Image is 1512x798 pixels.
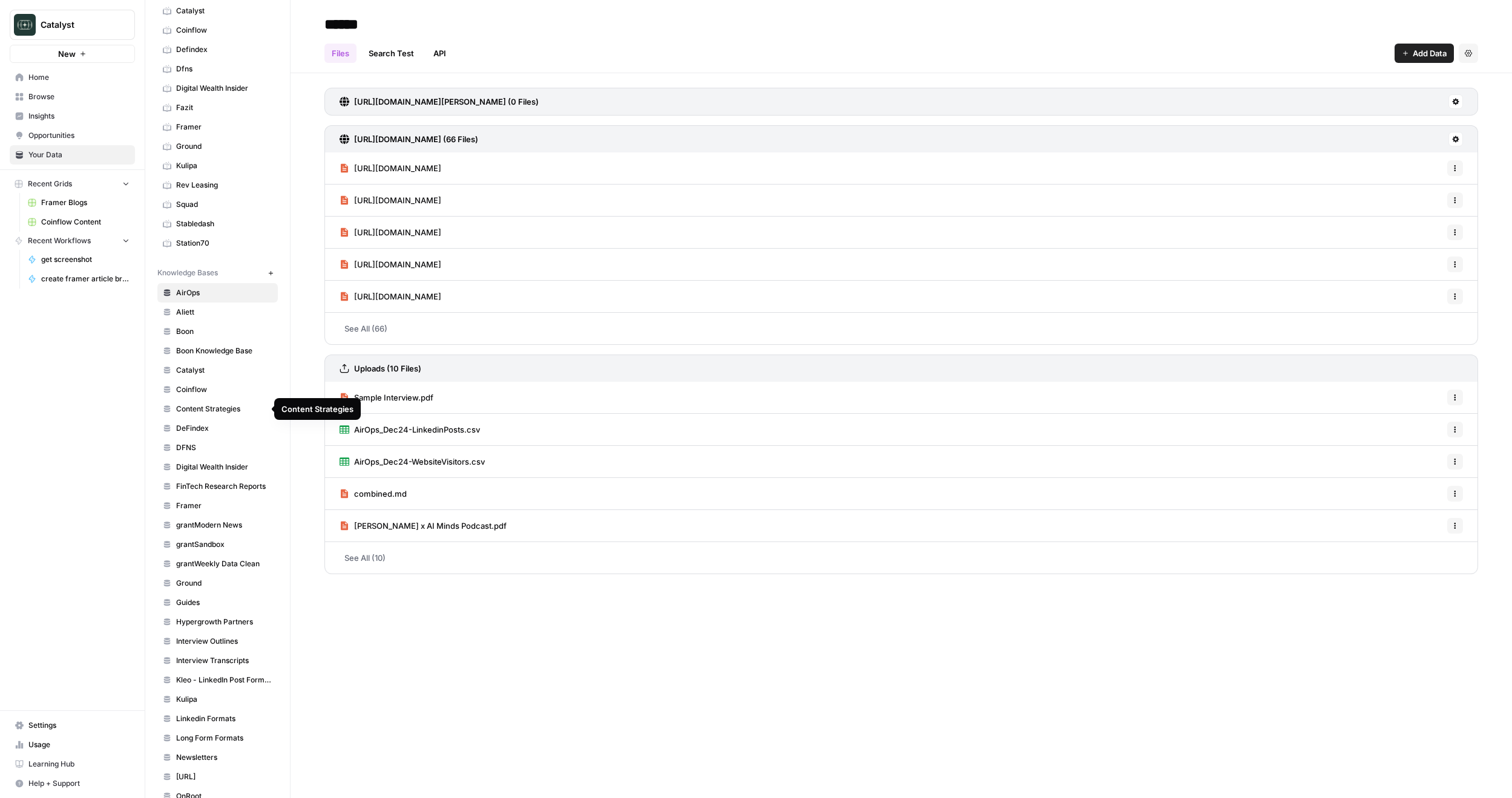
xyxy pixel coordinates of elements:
a: [URL][DOMAIN_NAME][PERSON_NAME] (0 Files) [340,88,539,115]
span: Opportunities [28,130,130,141]
span: Recent Grids [28,178,72,189]
a: Kulipa [157,690,278,709]
a: Boon Knowledge Base [157,341,278,361]
span: Kleo - LinkedIn Post Formats [176,675,272,685]
span: Knowledge Bases [157,267,218,278]
a: Ground [157,137,278,156]
h3: [URL][DOMAIN_NAME][PERSON_NAME] (0 Files) [354,96,539,108]
a: Your Data [10,145,135,165]
span: Framer [176,122,272,132]
button: Recent Grids [10,175,135,193]
a: Fazit [157,98,278,117]
a: Guides [157,593,278,612]
span: Add Data [1413,47,1447,59]
a: AirOps [157,283,278,303]
a: Catalyst [157,1,278,21]
a: create framer article briefs [22,269,135,289]
a: Station70 [157,234,278,253]
a: Newsletters [157,748,278,767]
span: Kulipa [176,694,272,705]
a: Uploads (10 Files) [340,355,421,382]
a: Learning Hub [10,754,135,774]
a: [URL][DOMAIN_NAME] [340,152,441,184]
a: grantWeekly Data Clean [157,554,278,574]
span: grantWeekly Data Clean [176,558,272,569]
span: Sample Interview.pdf [354,391,433,404]
button: Recent Workflows [10,232,135,250]
a: grantSandbox [157,535,278,554]
span: Stabledash [176,218,272,229]
span: Framer [176,500,272,511]
a: combined.md [340,478,407,509]
span: Coinflow [176,384,272,395]
a: Interview Transcripts [157,651,278,670]
span: New [58,48,76,60]
a: Dfns [157,59,278,79]
span: Insights [28,111,130,122]
span: Boon Knowledge Base [176,345,272,356]
a: Insights [10,106,135,126]
span: Your Data [28,149,130,160]
a: Coinflow [157,21,278,40]
a: Digital Wealth Insider [157,79,278,98]
span: Station70 [176,238,272,249]
span: Kulipa [176,160,272,171]
span: Settings [28,720,130,731]
a: Kulipa [157,156,278,175]
button: Workspace: Catalyst [10,10,135,40]
button: Help + Support [10,774,135,793]
span: Learning Hub [28,759,130,770]
span: Long Form Formats [176,733,272,744]
span: Hypergrowth Partners [176,616,272,627]
span: create framer article briefs [41,273,130,284]
a: [URL][DOMAIN_NAME] [340,217,441,248]
span: Coinflow [176,25,272,36]
a: See All (10) [324,542,1478,574]
a: Browse [10,87,135,106]
span: Recent Workflows [28,235,91,246]
a: DFNS [157,438,278,457]
span: Guides [176,597,272,608]
a: Kleo - LinkedIn Post Formats [157,670,278,690]
a: get screenshot [22,250,135,269]
a: See All (66) [324,313,1478,344]
h3: Uploads (10 Files) [354,362,421,374]
span: Boon [176,326,272,337]
a: Boon [157,322,278,341]
a: Usage [10,735,135,754]
span: Home [28,72,130,83]
a: Rev Leasing [157,175,278,195]
a: Coinflow [157,380,278,399]
a: Home [10,68,135,87]
span: Interview Outlines [176,636,272,647]
a: Defindex [157,40,278,59]
span: Squad [176,199,272,210]
span: Catalyst [176,365,272,376]
span: combined.md [354,488,407,500]
img: Catalyst Logo [14,14,36,36]
h3: [URL][DOMAIN_NAME] (66 Files) [354,133,478,145]
a: Digital Wealth Insider [157,457,278,477]
a: [PERSON_NAME] x AI Minds Podcast.pdf [340,510,507,541]
a: grantModern News [157,515,278,535]
a: Long Form Formats [157,728,278,748]
a: [URL][DOMAIN_NAME] (66 Files) [340,126,478,152]
span: Rev Leasing [176,180,272,191]
a: Content Strategies [157,399,278,419]
a: Ground [157,574,278,593]
span: DFNS [176,442,272,453]
a: Framer [157,117,278,137]
a: [URL] [157,767,278,787]
span: Newsletters [176,752,272,763]
span: Content Strategies [176,404,272,414]
a: AirOps_Dec24-LinkedinPosts.csv [340,414,480,445]
a: Settings [10,716,135,735]
span: AirOps_Dec24-WebsiteVisitors.csv [354,456,485,468]
a: Opportunities [10,126,135,145]
a: Sample Interview.pdf [340,382,433,413]
a: FinTech Research Reports [157,477,278,496]
span: Usage [28,739,130,750]
a: API [426,44,453,63]
span: Aliett [176,307,272,318]
a: Catalyst [157,361,278,380]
